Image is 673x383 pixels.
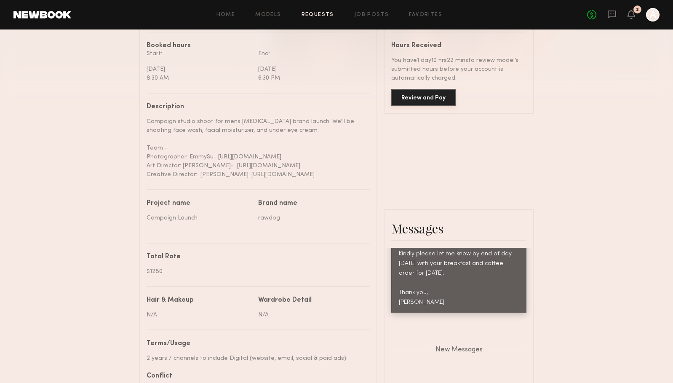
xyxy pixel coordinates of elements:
[147,43,370,49] div: Booked hours
[147,311,252,319] div: N/A
[258,65,363,74] div: [DATE]
[302,12,334,18] a: Requests
[258,49,363,58] div: End:
[216,12,235,18] a: Home
[258,74,363,83] div: 6:30 PM
[147,267,363,276] div: $1280
[147,214,252,222] div: Campaign Launch
[391,43,526,49] div: Hours Received
[354,12,389,18] a: Job Posts
[258,297,312,304] div: Wardrobe Detail
[147,200,252,207] div: Project name
[147,74,252,83] div: 8:30 AM
[258,311,363,319] div: N/A
[147,65,252,74] div: [DATE]
[147,104,363,110] div: Description
[646,8,660,21] a: A
[255,12,281,18] a: Models
[147,117,363,179] div: Campaign studio shoot for mens [MEDICAL_DATA] brand launch. We'll be shooting face wash, facial m...
[147,254,363,260] div: Total Rate
[391,220,526,237] div: Messages
[147,354,363,363] div: 2 years / channels to include Digital (website, email, social & paid ads)
[147,297,194,304] div: Hair & Makeup
[258,214,363,222] div: rawdog
[409,12,442,18] a: Favorites
[147,340,363,347] div: Terms/Usage
[258,200,363,207] div: Brand name
[636,8,639,12] div: 2
[147,373,363,380] div: Conflict
[391,56,526,83] div: You have 1 day 10 hrs 22 mins to review model’s submitted hours before your account is automatica...
[435,346,483,354] span: New Messages
[391,89,456,106] button: Review and Pay
[147,49,252,58] div: Start:
[399,201,519,307] div: Hey [PERSON_NAME], Please see the attached link for Millcross Coffee & Brunch: [URL][DOMAIN_NAME]...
